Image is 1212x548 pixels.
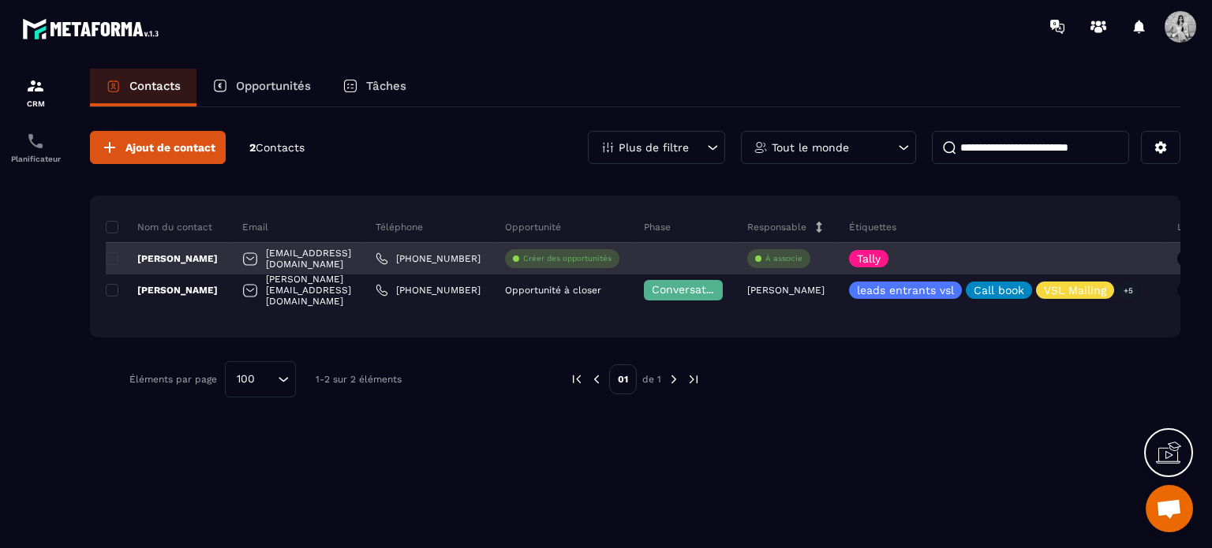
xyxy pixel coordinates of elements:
[1044,285,1106,296] p: VSL Mailing
[316,374,402,385] p: 1-2 sur 2 éléments
[249,140,305,155] p: 2
[505,221,561,233] p: Opportunité
[4,120,67,175] a: schedulerschedulerPlanificateur
[747,221,806,233] p: Responsable
[619,142,689,153] p: Plus de filtre
[849,221,896,233] p: Étiquettes
[523,253,612,264] p: Créer des opportunités
[376,284,481,296] a: [PHONE_NUMBER]
[1146,485,1193,532] div: Ouvrir le chat
[505,285,601,296] p: Opportunité à closer
[196,69,327,106] a: Opportunités
[26,132,45,151] img: scheduler
[644,221,671,233] p: Phase
[642,373,661,386] p: de 1
[857,253,881,264] p: Tally
[4,155,67,163] p: Planificateur
[256,141,305,154] span: Contacts
[327,69,422,106] a: Tâches
[667,372,681,386] img: next
[376,221,423,233] p: Téléphone
[570,372,584,386] img: prev
[26,76,45,95] img: formation
[231,371,260,388] span: 100
[106,252,218,265] p: [PERSON_NAME]
[129,79,181,93] p: Contacts
[747,285,825,296] p: [PERSON_NAME]
[652,283,774,296] span: Conversation en cours
[1177,221,1199,233] p: Liste
[90,69,196,106] a: Contacts
[366,79,406,93] p: Tâches
[22,14,164,43] img: logo
[1118,282,1139,299] p: +5
[857,285,954,296] p: leads entrants vsl
[4,99,67,108] p: CRM
[260,371,274,388] input: Search for option
[242,221,268,233] p: Email
[125,140,215,155] span: Ajout de contact
[90,131,226,164] button: Ajout de contact
[609,364,637,394] p: 01
[225,361,296,397] div: Search for option
[129,374,217,385] p: Éléments par page
[4,65,67,120] a: formationformationCRM
[106,221,212,233] p: Nom du contact
[974,285,1024,296] p: Call book
[236,79,311,93] p: Opportunités
[765,253,802,264] p: À associe
[376,252,481,265] a: [PHONE_NUMBER]
[106,284,218,296] p: [PERSON_NAME]
[772,142,849,153] p: Tout le monde
[686,372,701,386] img: next
[589,372,604,386] img: prev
